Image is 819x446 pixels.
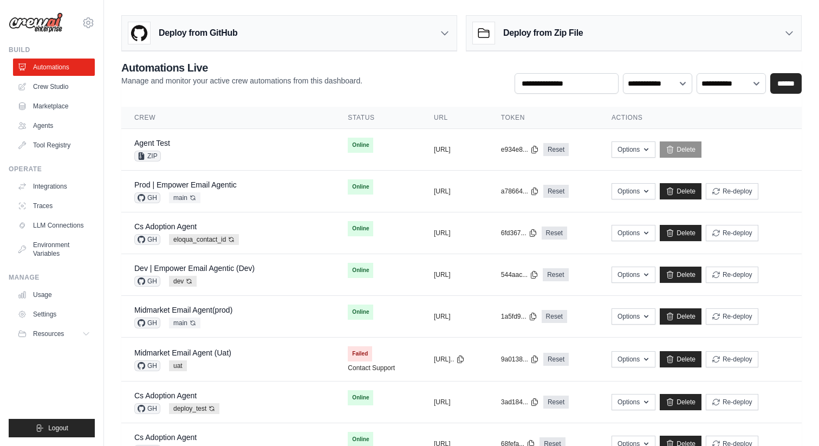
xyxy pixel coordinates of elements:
span: GH [134,360,160,371]
button: Options [612,351,655,367]
span: GH [134,234,160,245]
a: Marketplace [13,98,95,115]
button: 3ad184... [501,398,539,406]
span: Online [348,263,373,278]
a: Cs Adoption Agent [134,391,197,400]
a: Settings [13,306,95,323]
button: Re-deploy [706,267,758,283]
a: Delete [660,183,701,199]
a: Reset [543,143,569,156]
img: GitHub Logo [128,22,150,44]
h2: Automations Live [121,60,362,75]
a: Cs Adoption Agent [134,433,197,442]
a: Midmarket Email Agent (Uat) [134,348,231,357]
a: Dev | Empower Email Agentic (Dev) [134,264,255,273]
a: Integrations [13,178,95,195]
span: uat [169,360,187,371]
a: Delete [660,394,701,410]
a: Prod | Empower Email Agentic [134,180,237,189]
span: Online [348,390,373,405]
span: main [169,318,200,328]
a: Traces [13,197,95,215]
span: Logout [48,424,68,432]
span: ZIP [134,151,161,161]
iframe: Chat Widget [765,394,819,446]
button: e934e8... [501,145,539,154]
th: Actions [599,107,802,129]
button: 9a0138... [501,355,539,364]
button: Options [612,183,655,199]
button: Re-deploy [706,183,758,199]
a: Agent Test [134,139,170,147]
img: Logo [9,12,63,33]
th: Token [488,107,599,129]
a: Delete [660,267,701,283]
a: Midmarket Email Agent(prod) [134,306,232,314]
th: URL [421,107,488,129]
h3: Deploy from GitHub [159,27,237,40]
th: Crew [121,107,335,129]
a: Environment Variables [13,236,95,262]
span: Online [348,221,373,236]
a: Reset [543,353,569,366]
span: Resources [33,329,64,338]
a: Reset [542,310,567,323]
span: Online [348,138,373,153]
button: Options [612,141,655,158]
button: Re-deploy [706,308,758,325]
span: Online [348,305,373,320]
div: Operate [9,165,95,173]
span: GH [134,192,160,203]
div: Manage [9,273,95,282]
button: Resources [13,325,95,342]
span: Failed [348,346,372,361]
span: main [169,192,200,203]
button: Options [612,394,655,410]
th: Status [335,107,421,129]
button: a78664... [501,187,539,196]
a: Tool Registry [13,137,95,154]
button: Re-deploy [706,225,758,241]
h3: Deploy from Zip File [503,27,583,40]
a: Crew Studio [13,78,95,95]
span: GH [134,318,160,328]
p: Manage and monitor your active crew automations from this dashboard. [121,75,362,86]
a: Automations [13,59,95,76]
a: Reset [543,268,568,281]
a: Delete [660,351,701,367]
button: Options [612,225,655,241]
span: Online [348,179,373,195]
a: Reset [542,227,567,240]
button: Options [612,267,655,283]
a: Reset [543,185,569,198]
span: dev [169,276,197,287]
span: GH [134,276,160,287]
span: deploy_test [169,403,219,414]
a: Usage [13,286,95,303]
a: Contact Support [348,364,395,372]
a: Cs Adoption Agent [134,222,197,231]
span: GH [134,403,160,414]
span: eloqua_contact_id [169,234,239,245]
a: Reset [543,396,569,409]
a: LLM Connections [13,217,95,234]
a: Delete [660,225,701,241]
button: Logout [9,419,95,437]
button: 6fd367... [501,229,537,237]
button: Re-deploy [706,351,758,367]
div: Build [9,46,95,54]
button: 544aac... [501,270,538,279]
button: Re-deploy [706,394,758,410]
button: 1a5fd9... [501,312,537,321]
button: Options [612,308,655,325]
a: Agents [13,117,95,134]
a: Delete [660,308,701,325]
a: Delete [660,141,701,158]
